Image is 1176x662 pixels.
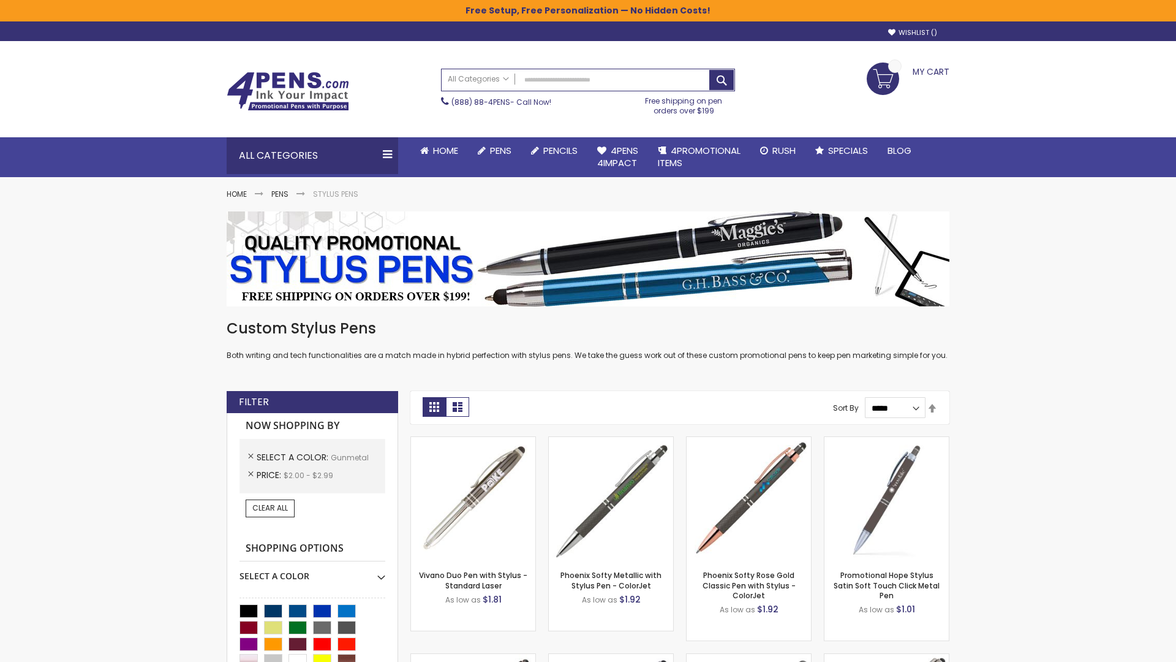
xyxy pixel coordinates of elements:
span: Gunmetal [331,452,369,463]
span: $2.00 - $2.99 [284,470,333,481]
strong: Grid [423,397,446,417]
a: Phoenix Softy Metallic with Stylus Pen - ColorJet-Gunmetal [549,436,673,447]
span: Clear All [252,503,288,513]
span: Price [257,469,284,481]
a: Promotional Hope Stylus Satin Soft Touch Click Metal Pen-Gunmetal [824,436,949,447]
img: 4Pens Custom Pens and Promotional Products [227,72,349,111]
span: As low as [859,604,894,615]
span: Pens [490,144,511,157]
a: Clear All [246,500,295,517]
span: As low as [582,595,617,605]
img: Promotional Hope Stylus Satin Soft Touch Click Metal Pen-Gunmetal [824,437,949,561]
strong: Now Shopping by [239,413,385,439]
a: Vivano Duo Pen with Stylus - Standard Laser-Gunmetal [411,436,535,447]
span: 4PROMOTIONAL ITEMS [658,144,741,169]
a: Specials [805,137,878,164]
a: Rush [750,137,805,164]
span: Blog [888,144,911,157]
span: As low as [720,604,755,615]
span: Home [433,144,458,157]
label: Sort By [833,403,859,413]
div: Free shipping on pen orders over $199 [633,91,736,116]
a: 4Pens4impact [587,137,648,177]
span: As low as [445,595,481,605]
a: 4PROMOTIONALITEMS [648,137,750,177]
img: Vivano Duo Pen with Stylus - Standard Laser-Gunmetal [411,437,535,561]
img: Phoenix Softy Rose Gold Classic Pen with Stylus - ColorJet-Gunmetal [687,437,811,561]
img: Phoenix Softy Metallic with Stylus Pen - ColorJet-Gunmetal [549,437,673,561]
strong: Filter [239,395,269,409]
img: Stylus Pens [227,211,949,306]
a: Pens [271,189,288,199]
span: Pencils [543,144,578,157]
span: Rush [772,144,796,157]
a: Phoenix Softy Rose Gold Classic Pen with Stylus - ColorJet-Gunmetal [687,436,811,447]
strong: Stylus Pens [313,189,358,199]
a: Home [410,137,468,164]
a: Blog [878,137,921,164]
a: Phoenix Softy Rose Gold Classic Pen with Stylus - ColorJet [703,570,796,600]
a: All Categories [442,69,515,89]
div: Both writing and tech functionalities are a match made in hybrid perfection with stylus pens. We ... [227,319,949,361]
span: $1.92 [757,603,778,615]
a: Pens [468,137,521,164]
div: All Categories [227,137,398,174]
a: Home [227,189,247,199]
span: 4Pens 4impact [597,144,638,169]
a: Wishlist [888,28,937,37]
span: - Call Now! [451,97,551,107]
span: $1.01 [896,603,915,615]
a: Vivano Duo Pen with Stylus - Standard Laser [419,570,527,590]
span: Select A Color [257,451,331,463]
strong: Shopping Options [239,536,385,562]
a: Pencils [521,137,587,164]
span: $1.81 [483,593,502,606]
span: Specials [828,144,868,157]
a: Phoenix Softy Metallic with Stylus Pen - ColorJet [560,570,661,590]
a: Promotional Hope Stylus Satin Soft Touch Click Metal Pen [834,570,940,600]
span: $1.92 [619,593,641,606]
div: Select A Color [239,561,385,582]
h1: Custom Stylus Pens [227,319,949,338]
span: All Categories [448,74,509,84]
a: (888) 88-4PENS [451,97,510,107]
